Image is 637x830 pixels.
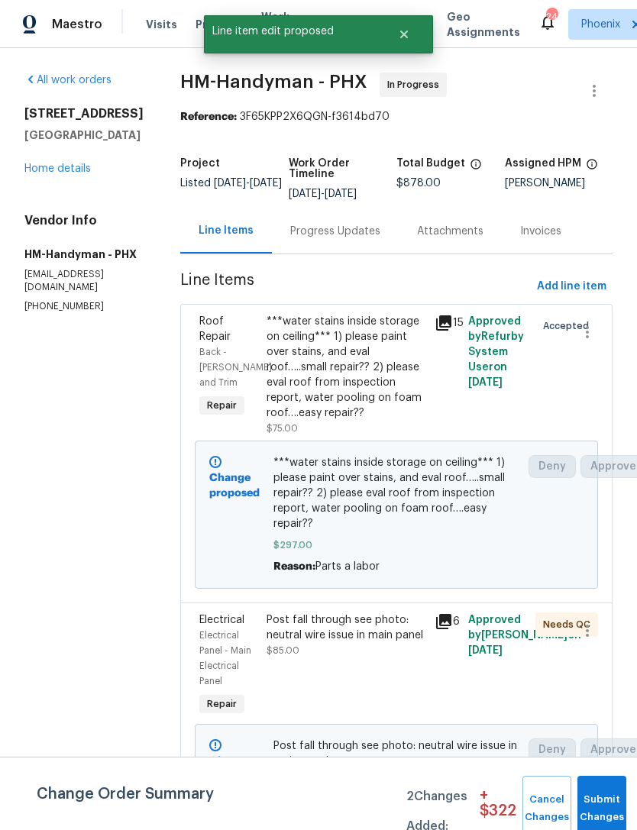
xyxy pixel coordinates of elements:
[180,73,367,91] span: HM-Handyman - PHX
[505,158,581,169] h5: Assigned HPM
[267,314,425,421] div: ***water stains inside storage on ceiling*** 1) please paint over stains, and eval roof…..small r...
[543,617,597,632] span: Needs QC
[209,756,260,782] b: Change proposed
[470,158,482,178] span: The total cost of line items that have been proposed by Opendoor. This sum includes line items th...
[24,213,144,228] h4: Vendor Info
[387,77,445,92] span: In Progress
[24,247,144,262] h5: HM-Handyman - PHX
[214,178,282,189] span: -
[201,696,243,712] span: Repair
[289,189,357,199] span: -
[209,473,260,499] b: Change proposed
[204,15,379,47] span: Line item edit proposed
[267,612,425,643] div: Post fall through see photo: neutral wire issue in main panel
[24,268,144,294] p: [EMAIL_ADDRESS][DOMAIN_NAME]
[586,158,598,178] span: The hpm assigned to this work order.
[417,224,483,239] div: Attachments
[24,128,144,143] h5: [GEOGRAPHIC_DATA]
[273,538,520,553] span: $297.00
[24,300,144,313] p: [PHONE_NUMBER]
[289,158,397,179] h5: Work Order Timeline
[468,377,503,388] span: [DATE]
[201,398,243,413] span: Repair
[180,158,220,169] h5: Project
[273,561,315,572] span: Reason:
[396,158,465,169] h5: Total Budget
[396,178,441,189] span: $878.00
[435,612,459,631] div: 6
[196,17,243,32] span: Projects
[24,106,144,121] h2: [STREET_ADDRESS]
[146,17,177,32] span: Visits
[24,75,112,86] a: All work orders
[530,791,564,826] span: Cancel Changes
[273,455,520,531] span: ***water stains inside storage on ceiling*** 1) please paint over stains, and eval roof…..small r...
[315,561,380,572] span: Parts a labor
[379,19,429,50] button: Close
[505,178,613,189] div: [PERSON_NAME]
[468,316,524,388] span: Approved by Refurby System User on
[468,615,581,656] span: Approved by [PERSON_NAME] on
[180,273,531,301] span: Line Items
[199,223,254,238] div: Line Items
[289,189,321,199] span: [DATE]
[585,791,619,826] span: Submit Changes
[250,178,282,189] span: [DATE]
[261,9,300,40] span: Work Orders
[447,9,520,40] span: Geo Assignments
[537,277,606,296] span: Add line item
[267,424,298,433] span: $75.00
[180,109,613,124] div: 3F65KPP2X6QGN-f3614bd70
[529,738,576,761] button: Deny
[531,273,613,301] button: Add line item
[214,178,246,189] span: [DATE]
[325,189,357,199] span: [DATE]
[273,738,520,769] span: Post fall through see photo: neutral wire issue in main panel
[180,178,282,189] span: Listed
[180,111,237,122] b: Reference:
[199,316,231,342] span: Roof Repair
[199,347,272,387] span: Back - [PERSON_NAME] and Trim
[199,615,244,625] span: Electrical
[581,17,620,32] span: Phoenix
[267,646,299,655] span: $85.00
[546,9,557,24] div: 24
[435,314,459,332] div: 15
[468,645,503,656] span: [DATE]
[520,224,561,239] div: Invoices
[199,631,251,686] span: Electrical Panel - Main Electrical Panel
[290,224,380,239] div: Progress Updates
[529,455,576,478] button: Deny
[24,163,91,174] a: Home details
[543,318,595,334] span: Accepted
[52,17,102,32] span: Maestro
